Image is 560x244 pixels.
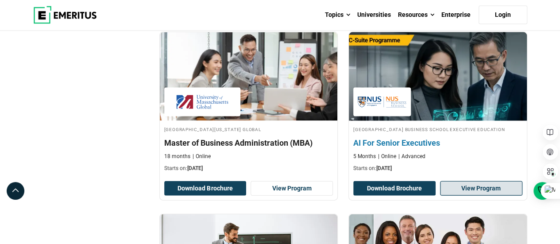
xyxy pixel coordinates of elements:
p: Advanced [398,153,425,160]
img: AI For Senior Executives | Online Leadership Course [340,28,536,125]
a: View Program [440,181,522,196]
a: Leadership Course by National University of Singapore Business School Executive Education - Septe... [349,32,527,177]
img: National University of Singapore Business School Executive Education [358,92,406,112]
img: Master of Business Administration (MBA) | Online Business Management Course [160,32,338,121]
h4: [GEOGRAPHIC_DATA][US_STATE] Global [164,125,333,133]
p: 5 Months [353,153,376,160]
p: Online [193,153,211,160]
a: View Program [251,181,333,196]
h4: [GEOGRAPHIC_DATA] Business School Executive Education [353,125,522,133]
span: [DATE] [187,165,203,171]
p: Starts on: [164,165,333,172]
span: [DATE] [376,165,392,171]
p: 18 months [164,153,190,160]
h4: Master of Business Administration (MBA) [164,137,333,148]
a: Login [479,6,527,24]
h4: AI For Senior Executives [353,137,522,148]
img: University of Massachusetts Global [169,92,236,112]
button: Download Brochure [353,181,436,196]
a: Business Management Course by University of Massachusetts Global - September 29, 2025 University ... [160,32,338,177]
button: Download Brochure [164,181,247,196]
p: Starts on: [353,165,522,172]
p: Online [378,153,396,160]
